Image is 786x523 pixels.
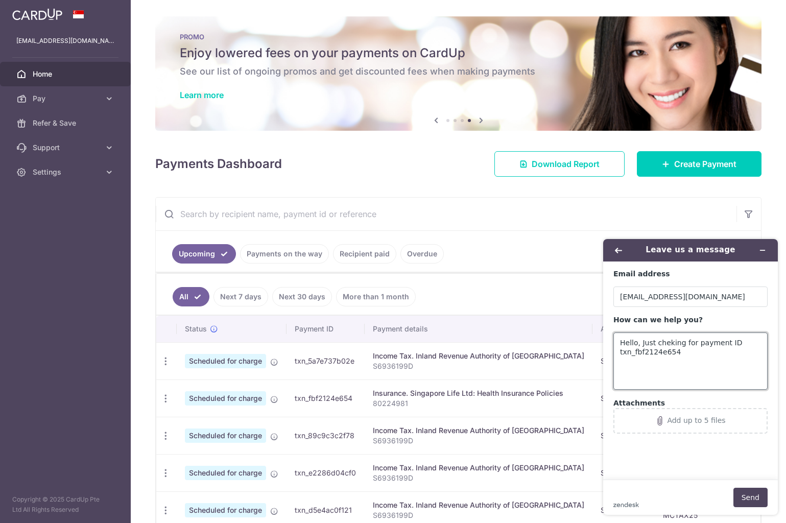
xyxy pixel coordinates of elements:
td: txn_89c9c3c2f78 [287,417,365,454]
a: Overdue [400,244,444,264]
a: Learn more [180,90,224,100]
a: Download Report [494,151,625,177]
a: Create Payment [637,151,761,177]
span: Status [185,324,207,334]
td: txn_e2286d04cf0 [287,454,365,491]
h5: Enjoy lowered fees on your payments on CardUp [180,45,737,61]
span: Help [23,7,44,16]
span: Scheduled for charge [185,391,266,406]
img: Latest Promos banner [155,16,761,131]
div: Income Tax. Inland Revenue Authority of [GEOGRAPHIC_DATA] [373,425,584,436]
div: Insurance. Singapore Life Ltd: Health Insurance Policies [373,388,584,398]
a: Next 7 days [213,287,268,306]
p: PROMO [180,33,737,41]
span: Pay [33,93,100,104]
span: Scheduled for charge [185,354,266,368]
div: Income Tax. Inland Revenue Authority of [GEOGRAPHIC_DATA] [373,500,584,510]
span: Scheduled for charge [185,503,266,517]
th: Payment ID [287,316,365,342]
td: SGD 225.66 [592,417,655,454]
p: [EMAIL_ADDRESS][DOMAIN_NAME] [16,36,114,46]
img: CardUp [12,8,62,20]
a: Upcoming [172,244,236,264]
span: Create Payment [674,158,736,170]
a: Next 30 days [272,287,332,306]
p: 80224981 [373,398,584,409]
p: S6936199D [373,436,584,446]
td: SGD 1,734.50 [592,379,655,417]
h4: Payments Dashboard [155,155,282,173]
td: txn_fbf2124e654 [287,379,365,417]
td: SGD 225.66 [592,454,655,491]
span: Refer & Save [33,118,100,128]
p: S6936199D [373,361,584,371]
div: Income Tax. Inland Revenue Authority of [GEOGRAPHIC_DATA] [373,463,584,473]
p: S6936199D [373,473,584,483]
a: All [173,287,209,306]
iframe: Find more information here [595,231,786,523]
a: More than 1 month [336,287,416,306]
span: Download Report [532,158,600,170]
a: Payments on the way [240,244,329,264]
div: Income Tax. Inland Revenue Authority of [GEOGRAPHIC_DATA] [373,351,584,361]
span: Scheduled for charge [185,429,266,443]
input: Search by recipient name, payment id or reference [156,198,736,230]
span: Scheduled for charge [185,466,266,480]
span: Support [33,142,100,153]
span: Settings [33,167,100,177]
p: S6936199D [373,510,584,520]
h6: See our list of ongoing promos and get discounted fees when making payments [180,65,737,78]
span: Home [33,69,100,79]
td: SGD 225.66 [592,342,655,379]
a: Recipient paid [333,244,396,264]
td: txn_5a7e737b02e [287,342,365,379]
th: Payment details [365,316,592,342]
